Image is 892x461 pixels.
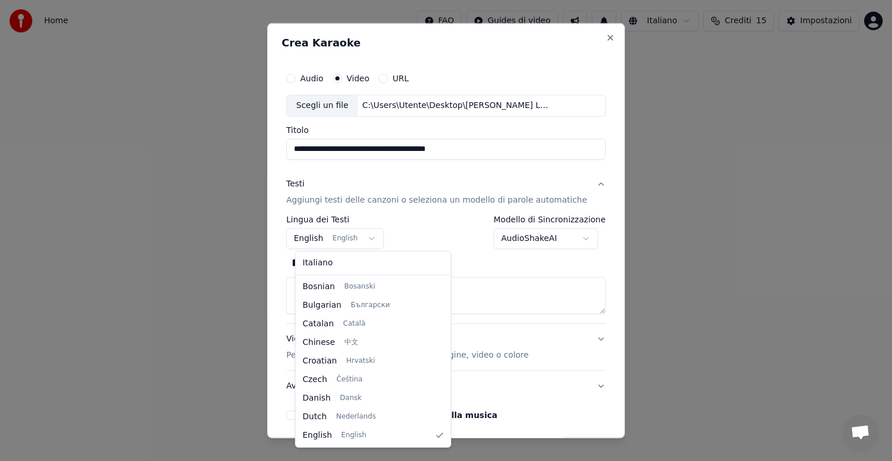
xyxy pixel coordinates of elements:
span: Croatian [303,355,337,367]
span: Czech [303,374,327,386]
span: Català [343,319,365,329]
span: Bosanski [344,282,375,291]
span: Bosnian [303,281,335,293]
span: 中文 [344,338,358,347]
span: English [341,431,366,440]
span: Italiano [303,257,333,269]
span: Български [351,301,390,310]
span: Danish [303,392,330,404]
span: Dansk [340,394,361,403]
span: Catalan [303,318,334,330]
span: English [303,430,332,441]
span: Čeština [336,375,362,384]
span: Hrvatski [346,356,375,366]
span: Nederlands [336,412,376,422]
span: Dutch [303,411,327,423]
span: Chinese [303,337,335,348]
span: Bulgarian [303,300,341,311]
